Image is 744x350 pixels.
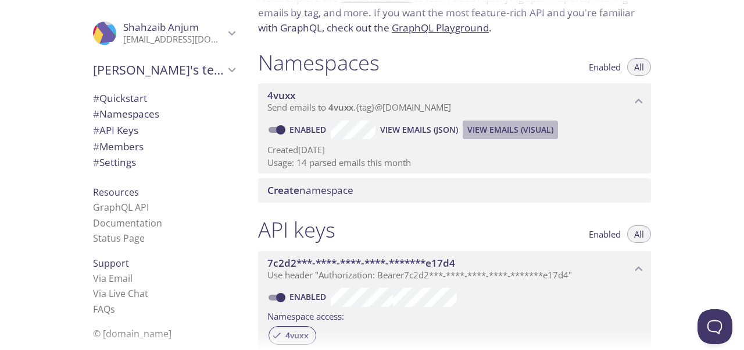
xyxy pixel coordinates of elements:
a: Enabled [288,124,331,135]
span: # [93,140,99,153]
button: Enabled [582,58,628,76]
div: Members [84,139,244,155]
span: View Emails (Visual) [467,123,553,137]
span: namespace [267,183,353,197]
span: View Emails (JSON) [380,123,458,137]
iframe: Help Scout Beacon - Open [697,309,732,344]
span: Support [93,257,129,270]
a: Via Live Chat [93,287,148,300]
h1: Namespaces [258,50,380,76]
span: Members [93,140,144,153]
button: All [627,58,651,76]
p: [EMAIL_ADDRESS][DOMAIN_NAME] [123,34,224,45]
span: 4vuxx [328,101,353,113]
a: FAQ [93,303,115,316]
button: View Emails (Visual) [463,121,558,139]
div: Shahzaib's team [84,55,244,85]
div: Shahzaib Anjum [84,14,244,52]
button: View Emails (JSON) [375,121,463,139]
div: 4vuxx namespace [258,83,651,119]
span: # [93,107,99,121]
a: Documentation [93,217,162,229]
div: Team Settings [84,154,244,171]
button: Enabled [582,225,628,243]
span: API Keys [93,123,138,137]
span: # [93,91,99,105]
h1: API keys [258,217,335,243]
button: All [627,225,651,243]
span: Shahzaib Anjum [123,20,199,34]
span: Settings [93,155,136,169]
span: # [93,155,99,169]
span: s [110,303,115,316]
div: API Keys [84,122,244,139]
div: Namespaces [84,106,244,122]
span: Send emails to . {tag} @[DOMAIN_NAME] [267,101,451,113]
span: Quickstart [93,91,147,105]
span: # [93,123,99,137]
a: Status Page [93,232,145,245]
a: GraphQL Playground [392,21,489,34]
p: Usage: 14 parsed emails this month [267,157,642,169]
span: 4vuxx [278,330,316,341]
a: Enabled [288,291,331,302]
p: Created [DATE] [267,144,642,156]
div: Quickstart [84,90,244,107]
label: Namespace access: [267,307,344,324]
span: Create [267,183,299,197]
div: 4vuxx [269,326,316,345]
span: Namespaces [93,107,159,121]
div: Create namespace [258,178,651,203]
span: Resources [93,186,139,199]
span: [PERSON_NAME]'s team [93,62,224,78]
span: © [DOMAIN_NAME] [93,327,171,340]
a: GraphQL API [93,201,149,214]
span: 4vuxx [267,89,295,102]
a: Via Email [93,272,133,285]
